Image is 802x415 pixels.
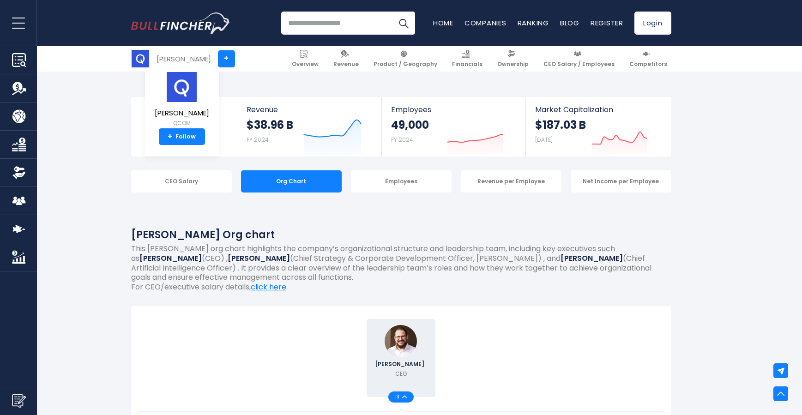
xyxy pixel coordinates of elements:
a: Employees 49,000 FY 2024 [382,97,525,156]
div: Revenue per Employee [461,170,561,192]
a: Home [433,18,453,28]
p: For CEO/executive salary details, . [131,283,671,292]
span: Financials [452,60,482,68]
div: [PERSON_NAME] [157,54,211,64]
img: QCOM logo [166,72,198,102]
span: Product / Geography [374,60,437,68]
a: Ranking [518,18,549,28]
small: FY 2024 [391,136,413,144]
span: Competitors [629,60,667,68]
span: Overview [292,60,319,68]
span: CEO Salary / Employees [543,60,615,68]
b: [PERSON_NAME] [561,253,623,264]
span: [PERSON_NAME] [375,361,427,367]
span: Revenue [333,60,359,68]
a: Overview [288,46,323,72]
b: [PERSON_NAME] [139,253,202,264]
strong: 49,000 [391,118,429,132]
a: + [218,50,235,67]
span: Ownership [497,60,529,68]
img: Cristiano R. Amon [385,325,417,357]
a: Cristiano R. Amon [PERSON_NAME] CEO 13 [367,319,436,397]
a: Revenue [329,46,363,72]
a: CEO Salary / Employees [539,46,619,72]
div: CEO Salary [131,170,232,192]
strong: $187.03 B [535,118,586,132]
a: Ownership [493,46,533,72]
img: QCOM logo [132,50,149,67]
img: Ownership [12,166,26,180]
a: Blog [560,18,579,28]
span: Market Capitalization [535,105,661,114]
small: QCOM [155,119,209,127]
div: Net Income per Employee [571,170,671,192]
span: 13 [395,395,402,399]
h1: [PERSON_NAME] Org chart [131,227,671,242]
a: Go to homepage [131,12,230,34]
button: Search [392,12,415,35]
a: Market Capitalization $187.03 B [DATE] [526,97,670,156]
a: Register [591,18,623,28]
a: click here [251,282,286,292]
a: Revenue $38.96 B FY 2024 [237,97,382,156]
div: Employees [351,170,452,192]
a: Login [634,12,671,35]
a: [PERSON_NAME] QCOM [154,71,210,129]
div: Org Chart [241,170,342,192]
a: Product / Geography [369,46,441,72]
a: +Follow [159,128,205,145]
strong: $38.96 B [247,118,293,132]
small: FY 2024 [247,136,269,144]
span: Revenue [247,105,373,114]
a: Financials [448,46,487,72]
span: Employees [391,105,516,114]
img: Bullfincher logo [131,12,231,34]
a: Companies [464,18,507,28]
p: CEO [395,370,407,378]
span: [PERSON_NAME] [155,109,209,117]
b: [PERSON_NAME] [228,253,290,264]
p: This [PERSON_NAME] org chart highlights the company’s organizational structure and leadership tea... [131,244,671,283]
a: Competitors [625,46,671,72]
small: [DATE] [535,136,553,144]
strong: + [168,132,172,141]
